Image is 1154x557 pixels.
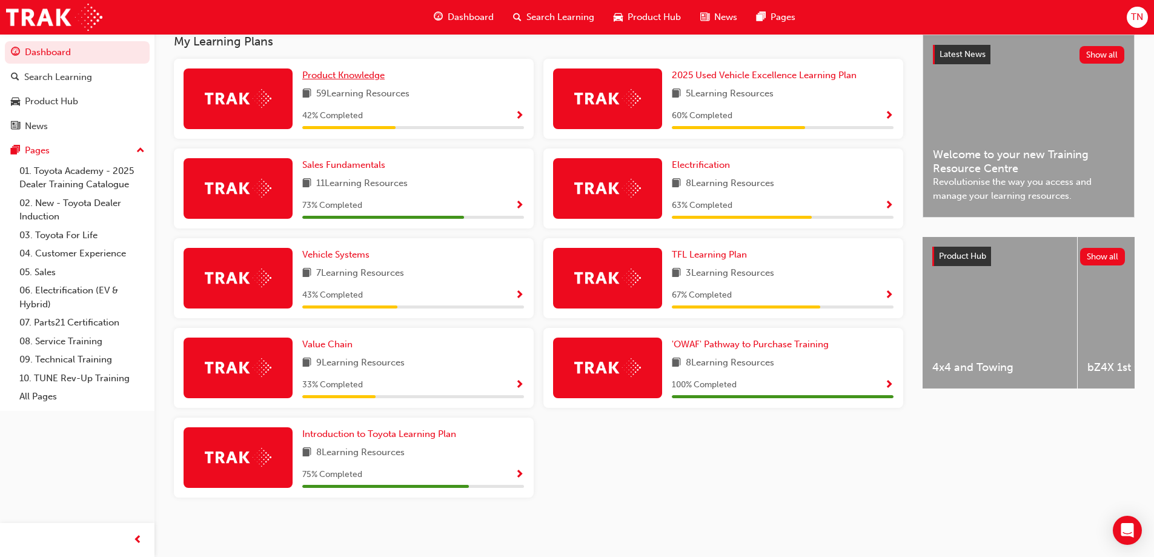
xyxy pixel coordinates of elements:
span: Value Chain [302,339,353,350]
span: pages-icon [757,10,766,25]
span: 43 % Completed [302,289,363,302]
span: TN [1131,10,1143,24]
a: 06. Electrification (EV & Hybrid) [15,281,150,313]
span: Latest News [940,49,986,59]
button: Pages [5,139,150,162]
a: Latest NewsShow allWelcome to your new Training Resource CentreRevolutionise the way you access a... [923,35,1135,218]
img: Trak [6,4,102,31]
span: book-icon [302,356,311,371]
span: Search Learning [526,10,594,24]
a: 01. Toyota Academy - 2025 Dealer Training Catalogue [15,162,150,194]
span: guage-icon [11,47,20,58]
span: car-icon [614,10,623,25]
span: search-icon [11,72,19,83]
span: guage-icon [434,10,443,25]
button: TN [1127,7,1148,28]
span: 60 % Completed [672,109,732,123]
div: Open Intercom Messenger [1113,516,1142,545]
span: 'OWAF' Pathway to Purchase Training [672,339,829,350]
a: Dashboard [5,41,150,64]
span: 8 Learning Resources [686,356,774,371]
img: Trak [205,448,271,467]
span: Sales Fundamentals [302,159,385,170]
span: book-icon [672,356,681,371]
span: Dashboard [448,10,494,24]
a: 08. Service Training [15,332,150,351]
img: Trak [574,89,641,108]
span: book-icon [672,87,681,102]
span: Pages [771,10,795,24]
span: search-icon [513,10,522,25]
div: News [25,119,48,133]
span: Electrification [672,159,730,170]
a: News [5,115,150,138]
span: 4x4 and Towing [932,361,1067,375]
span: Show Progress [884,290,894,301]
span: Show Progress [515,470,524,481]
span: book-icon [302,87,311,102]
button: Show Progress [884,108,894,124]
a: Search Learning [5,66,150,88]
button: Show Progress [515,198,524,213]
a: TFL Learning Plan [672,248,752,262]
span: book-icon [672,176,681,192]
span: Show Progress [884,380,894,391]
span: 67 % Completed [672,289,732,302]
div: Product Hub [25,95,78,108]
div: Pages [25,144,50,158]
button: Show all [1080,248,1126,265]
a: 09. Technical Training [15,350,150,369]
button: Show Progress [884,288,894,303]
a: Latest NewsShow all [933,45,1124,64]
span: book-icon [302,445,311,461]
a: 02. New - Toyota Dealer Induction [15,194,150,226]
a: Vehicle Systems [302,248,374,262]
img: Trak [205,179,271,198]
a: 05. Sales [15,263,150,282]
h3: My Learning Plans [174,35,903,48]
div: Search Learning [24,70,92,84]
span: 33 % Completed [302,378,363,392]
span: News [714,10,737,24]
span: Show Progress [884,111,894,122]
span: book-icon [302,266,311,281]
a: car-iconProduct Hub [604,5,691,30]
button: Show Progress [515,288,524,303]
span: prev-icon [133,533,142,548]
a: Value Chain [302,338,357,352]
a: Product Knowledge [302,68,390,82]
img: Trak [205,358,271,377]
img: Trak [574,268,641,287]
span: 2025 Used Vehicle Excellence Learning Plan [672,70,857,81]
span: pages-icon [11,145,20,156]
img: Trak [205,268,271,287]
a: 2025 Used Vehicle Excellence Learning Plan [672,68,861,82]
span: Vehicle Systems [302,249,370,260]
span: Product Hub [628,10,681,24]
a: 10. TUNE Rev-Up Training [15,369,150,388]
a: search-iconSearch Learning [503,5,604,30]
span: 42 % Completed [302,109,363,123]
button: Show Progress [884,378,894,393]
a: Product Hub [5,90,150,113]
span: Show Progress [515,380,524,391]
span: 7 Learning Resources [316,266,404,281]
a: Sales Fundamentals [302,158,390,172]
button: Show Progress [515,378,524,393]
button: Show Progress [515,467,524,482]
span: book-icon [672,266,681,281]
img: Trak [574,358,641,377]
a: news-iconNews [691,5,747,30]
a: All Pages [15,387,150,406]
a: Introduction to Toyota Learning Plan [302,427,461,441]
span: 73 % Completed [302,199,362,213]
a: guage-iconDashboard [424,5,503,30]
a: Electrification [672,158,735,172]
span: news-icon [11,121,20,132]
span: car-icon [11,96,20,107]
span: 63 % Completed [672,199,732,213]
span: Show Progress [884,201,894,212]
a: pages-iconPages [747,5,805,30]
